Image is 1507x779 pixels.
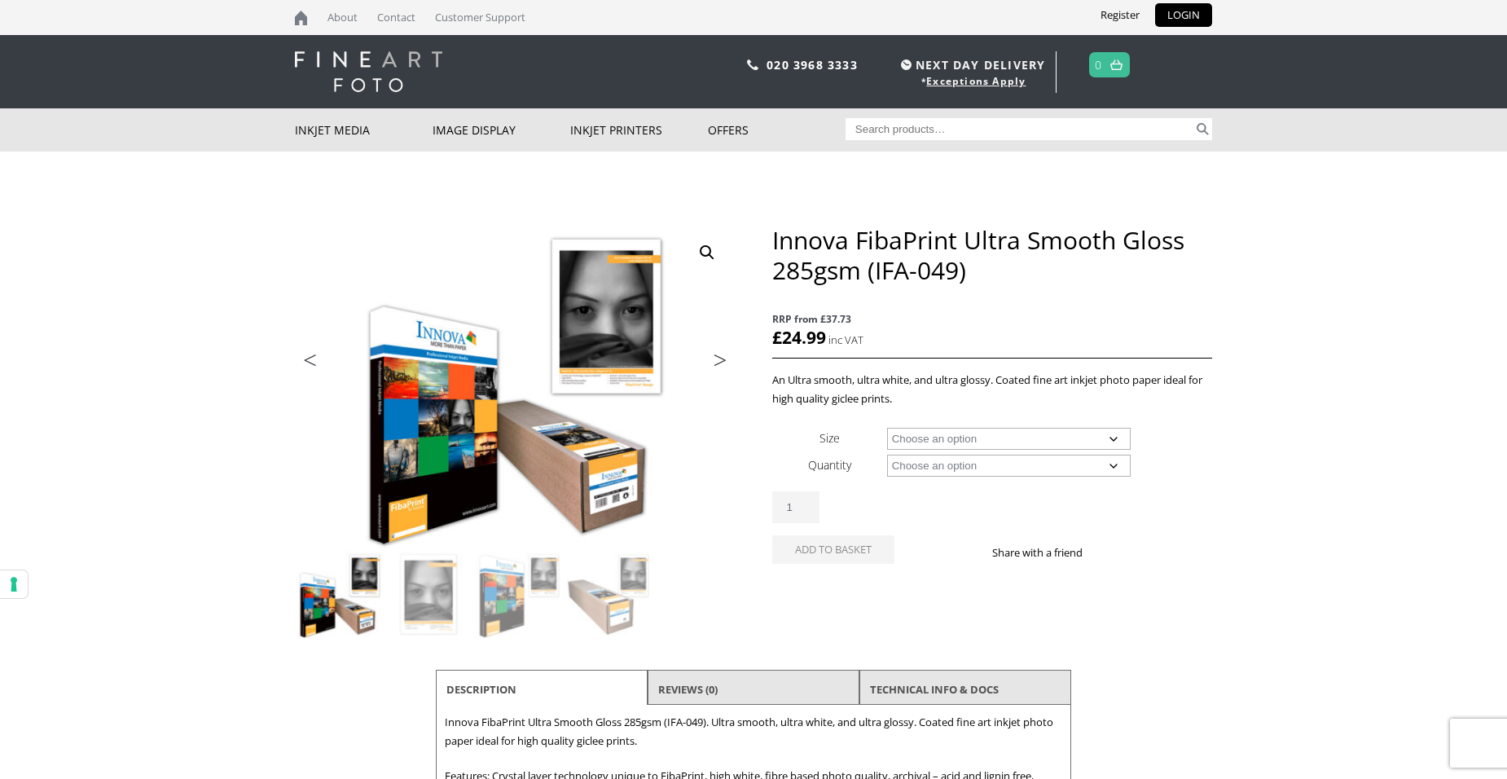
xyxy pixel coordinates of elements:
[385,551,473,639] img: Innova FibaPrint Ultra Smooth Gloss 285gsm (IFA-049) - Image 2
[295,108,433,152] a: Inkjet Media
[897,55,1045,74] span: NEXT DAY DELIVERY
[692,238,722,267] a: View full-screen image gallery
[295,51,442,92] img: logo-white.svg
[870,675,999,704] a: TECHNICAL INFO & DOCS
[1155,3,1212,27] a: LOGIN
[772,326,782,349] span: £
[445,713,1062,750] p: Innova FibaPrint Ultra Smooth Gloss 285gsm (IFA-049). Ultra smooth, ultra white, and ultra glossy...
[433,108,570,152] a: Image Display
[808,457,851,473] label: Quantity
[747,59,758,70] img: phone.svg
[1088,3,1152,27] a: Register
[772,535,894,564] button: Add to basket
[767,57,858,73] a: 020 3968 3333
[846,118,1194,140] input: Search products…
[992,544,1102,562] p: Share with a friend
[446,675,516,704] a: Description
[772,310,1212,328] span: RRP from £37.73
[1110,59,1123,70] img: basket.svg
[901,59,912,70] img: time.svg
[772,326,826,349] bdi: 24.99
[772,371,1212,408] p: An Ultra smooth, ultra white, and ultra glossy. Coated fine art inkjet photo paper ideal for high...
[1193,118,1212,140] button: Search
[1095,53,1102,77] a: 0
[772,225,1212,285] h1: Innova FibaPrint Ultra Smooth Gloss 285gsm (IFA-049)
[1141,546,1154,559] img: email sharing button
[1102,546,1115,559] img: facebook sharing button
[565,551,652,639] img: Innova FibaPrint Ultra Smooth Gloss 285gsm (IFA-049) - Image 4
[570,108,708,152] a: Inkjet Printers
[772,491,819,523] input: Product quantity
[708,108,846,152] a: Offers
[819,430,840,446] label: Size
[658,675,718,704] a: Reviews (0)
[295,225,735,550] img: Innova FibaPrint Ultra Smooth Gloss 285gsm (IFA-049)
[475,551,563,639] img: Innova FibaPrint Ultra Smooth Gloss 285gsm (IFA-049) - Image 3
[926,74,1026,88] a: Exceptions Apply
[296,551,384,639] img: Innova FibaPrint Ultra Smooth Gloss 285gsm (IFA-049)
[1122,546,1135,559] img: twitter sharing button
